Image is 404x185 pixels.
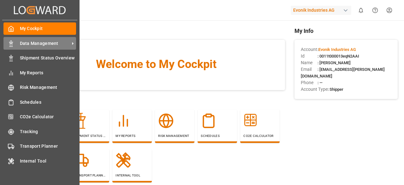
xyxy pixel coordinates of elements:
[27,96,285,105] span: Navigation
[20,158,76,164] span: Internal Tool
[40,56,272,73] span: Welcome to My Cockpit
[20,143,76,150] span: Transport Planner
[243,133,276,138] p: CO2e Calculator
[291,4,354,16] button: Evonik Industries AG
[3,96,76,108] a: Schedules
[291,6,351,15] div: Evonik Industries AG
[301,67,385,78] span: : [EMAIL_ADDRESS][PERSON_NAME][DOMAIN_NAME]
[318,47,356,52] span: Evonik Industries AG
[3,81,76,94] a: Risk Management
[318,80,323,85] span: : —
[20,128,76,135] span: Tracking
[20,84,76,91] span: Risk Management
[354,3,368,17] button: show 0 new notifications
[20,70,76,76] span: My Reports
[116,173,149,178] p: Internal Tool
[201,133,234,138] p: Schedules
[3,111,76,123] a: CO2e Calculator
[318,54,359,59] span: : 0011t000013eqN2AAI
[301,79,318,86] span: Phone
[3,66,76,79] a: My Reports
[328,87,343,92] span: : Shipper
[368,3,382,17] button: Help Center
[158,133,191,138] p: Risk Management
[3,52,76,64] a: Shipment Status Overview
[73,133,106,138] p: Shipment Status Overview
[294,27,398,35] span: My Info
[301,66,318,73] span: Email
[73,173,106,178] p: Transport Planner
[20,40,70,47] span: Data Management
[116,133,149,138] p: My Reports
[20,114,76,120] span: CO2e Calculator
[301,53,318,59] span: Id
[3,125,76,138] a: Tracking
[20,99,76,106] span: Schedules
[301,59,318,66] span: Name
[20,25,76,32] span: My Cockpit
[3,22,76,35] a: My Cockpit
[318,60,351,65] span: : [PERSON_NAME]
[3,155,76,167] a: Internal Tool
[20,55,76,61] span: Shipment Status Overview
[301,86,328,93] span: Account Type
[318,47,356,52] span: :
[301,46,318,53] span: Account
[3,140,76,152] a: Transport Planner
